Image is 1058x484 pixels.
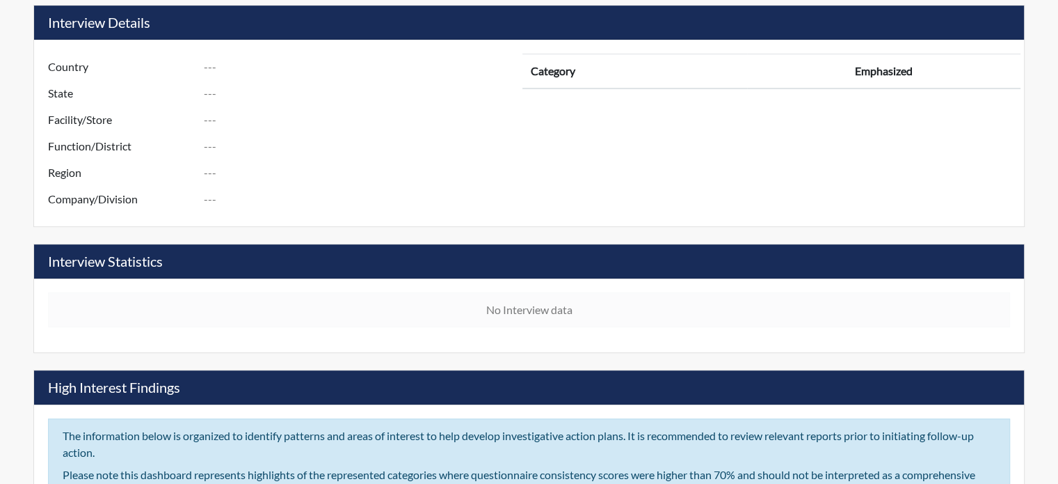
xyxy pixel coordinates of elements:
[38,54,204,80] label: Country
[38,186,204,212] label: Company/Division
[38,107,204,133] label: Facility/Store
[204,54,536,80] input: ---
[34,6,1024,40] h5: Interview Details
[204,80,536,107] input: ---
[63,428,995,461] div: The information below is organized to identify patterns and areas of interest to help develop inv...
[48,253,163,270] h5: Interview Statistics
[38,133,204,159] label: Function/District
[747,54,1020,89] th: Emphasized
[48,292,1010,327] div: No Interview data
[204,107,536,133] input: ---
[204,159,536,186] input: ---
[48,379,180,396] h5: High Interest Findings
[204,186,536,212] input: ---
[38,159,204,186] label: Region
[204,133,536,159] input: ---
[38,80,204,107] label: State
[522,54,747,89] th: Category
